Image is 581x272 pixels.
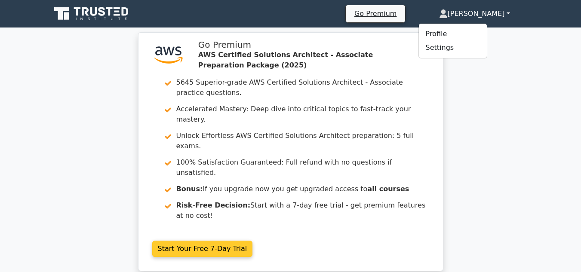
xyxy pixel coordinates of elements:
a: [PERSON_NAME] [418,5,531,22]
a: Go Premium [349,8,402,19]
ul: [PERSON_NAME] [418,23,487,58]
a: Profile [419,27,487,41]
a: Start Your Free 7-Day Trial [152,241,253,257]
a: Settings [419,41,487,55]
